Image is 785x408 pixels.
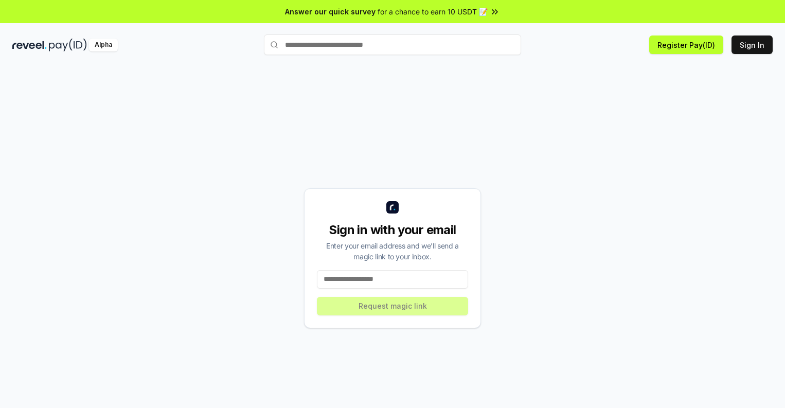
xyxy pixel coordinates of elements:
span: Answer our quick survey [285,6,376,17]
img: pay_id [49,39,87,51]
img: logo_small [386,201,399,214]
button: Sign In [732,36,773,54]
div: Enter your email address and we’ll send a magic link to your inbox. [317,240,468,262]
img: reveel_dark [12,39,47,51]
button: Register Pay(ID) [649,36,723,54]
div: Alpha [89,39,118,51]
span: for a chance to earn 10 USDT 📝 [378,6,488,17]
div: Sign in with your email [317,222,468,238]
